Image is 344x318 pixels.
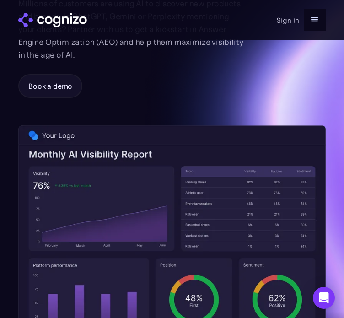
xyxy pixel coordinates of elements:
a: home [18,13,87,27]
img: cognizo logo [18,13,87,27]
div: menu [304,9,326,31]
a: Sign in [276,15,299,26]
div: Book a demo [28,81,72,92]
div: Open Intercom Messenger [313,287,335,309]
a: Book a demo [18,74,82,98]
